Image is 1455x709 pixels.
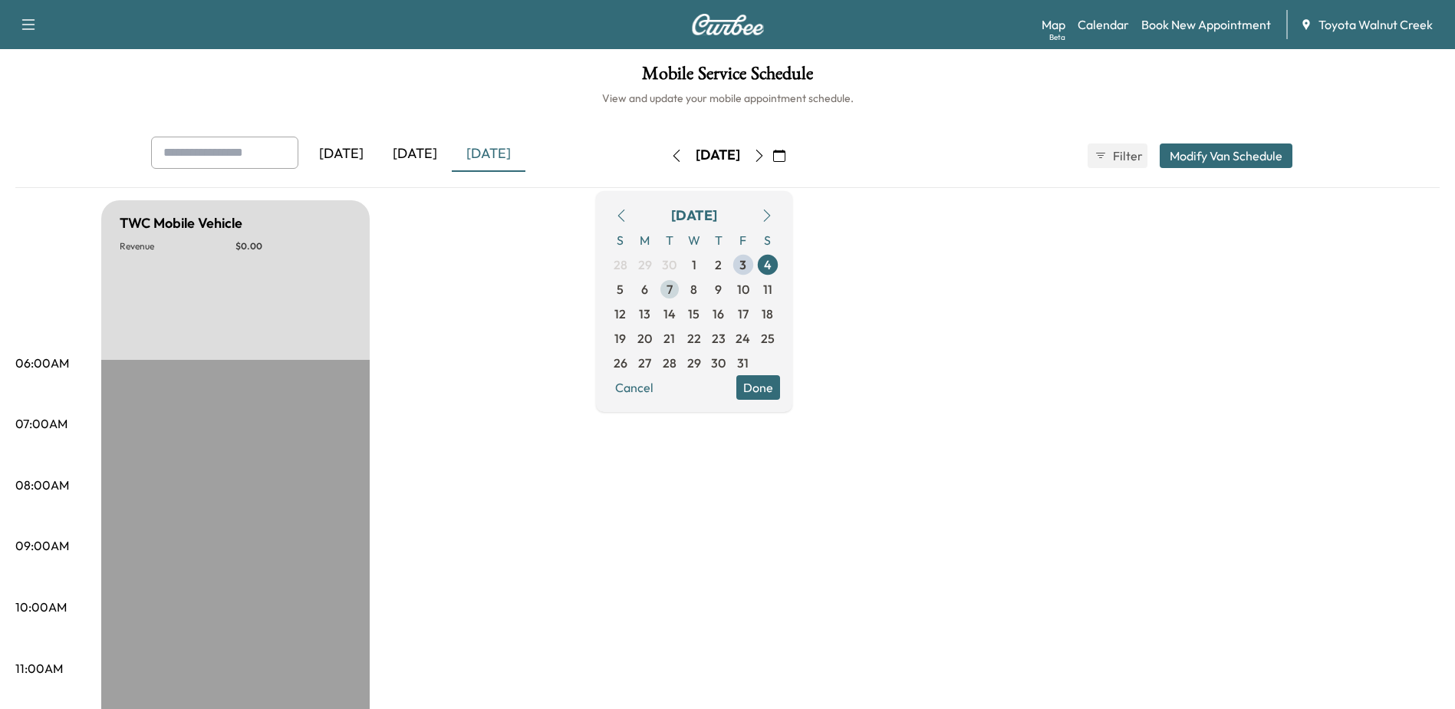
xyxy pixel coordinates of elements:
[687,329,701,348] span: 22
[15,659,63,678] p: 11:00AM
[739,256,746,274] span: 3
[1141,15,1271,34] a: Book New Appointment
[687,354,701,372] span: 29
[712,329,726,348] span: 23
[690,280,697,298] span: 8
[706,228,731,252] span: T
[15,354,69,372] p: 06:00AM
[762,305,773,323] span: 18
[638,354,651,372] span: 27
[663,354,676,372] span: 28
[691,14,765,35] img: Curbee Logo
[657,228,682,252] span: T
[614,329,626,348] span: 19
[15,64,1440,91] h1: Mobile Service Schedule
[763,280,772,298] span: 11
[663,305,676,323] span: 14
[633,228,657,252] span: M
[663,329,675,348] span: 21
[737,354,749,372] span: 31
[608,228,633,252] span: S
[1088,143,1147,168] button: Filter
[737,280,749,298] span: 10
[235,240,351,252] p: $ 0.00
[1113,147,1141,165] span: Filter
[614,305,626,323] span: 12
[641,280,648,298] span: 6
[692,256,696,274] span: 1
[15,476,69,494] p: 08:00AM
[637,329,652,348] span: 20
[1078,15,1129,34] a: Calendar
[667,280,673,298] span: 7
[696,146,740,165] div: [DATE]
[15,414,67,433] p: 07:00AM
[452,137,525,172] div: [DATE]
[713,305,724,323] span: 16
[15,91,1440,106] h6: View and update your mobile appointment schedule.
[715,280,722,298] span: 9
[639,305,650,323] span: 13
[614,354,627,372] span: 26
[1042,15,1065,34] a: MapBeta
[120,213,242,234] h5: TWC Mobile Vehicle
[715,256,722,274] span: 2
[1049,31,1065,43] div: Beta
[1160,143,1292,168] button: Modify Van Schedule
[617,280,624,298] span: 5
[688,305,700,323] span: 15
[15,598,67,616] p: 10:00AM
[608,375,660,400] button: Cancel
[378,137,452,172] div: [DATE]
[1318,15,1433,34] span: Toyota Walnut Creek
[736,329,750,348] span: 24
[682,228,706,252] span: W
[711,354,726,372] span: 30
[638,256,652,274] span: 29
[662,256,676,274] span: 30
[120,240,235,252] p: Revenue
[15,536,69,555] p: 09:00AM
[764,256,772,274] span: 4
[731,228,755,252] span: F
[671,205,717,226] div: [DATE]
[755,228,780,252] span: S
[304,137,378,172] div: [DATE]
[736,375,780,400] button: Done
[614,256,627,274] span: 28
[738,305,749,323] span: 17
[761,329,775,348] span: 25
